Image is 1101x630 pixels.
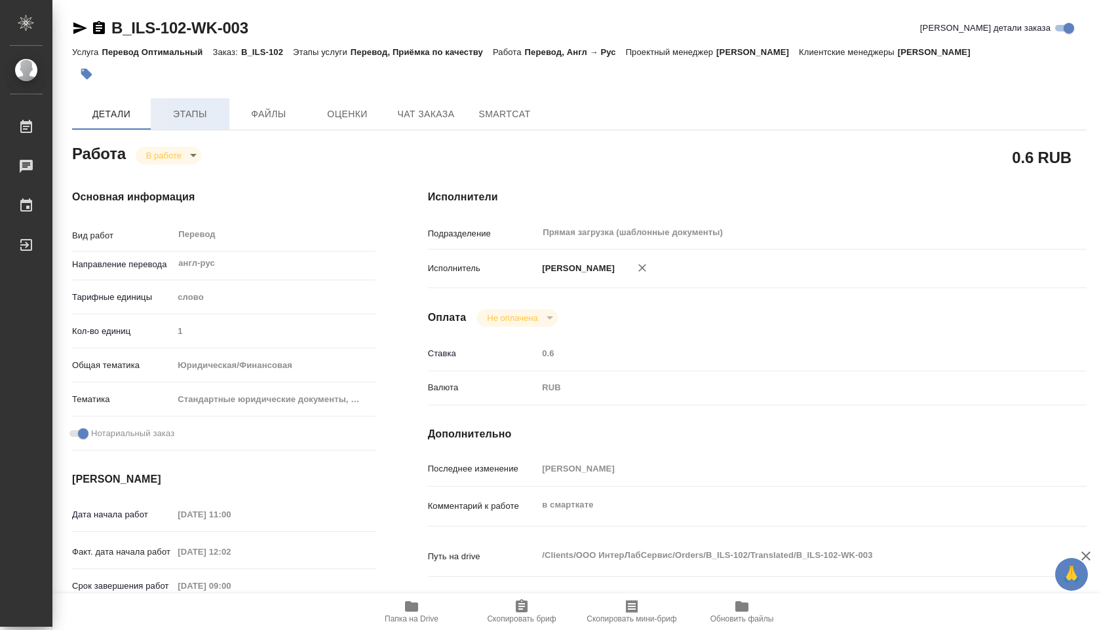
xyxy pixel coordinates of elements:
p: Ставка [428,347,538,360]
p: Направление перевода [72,258,173,271]
div: слово [173,286,375,308]
p: Срок завершения работ [72,580,173,593]
p: Услуга [72,47,102,57]
p: Вид работ [72,229,173,242]
h4: Исполнители [428,189,1087,205]
div: Стандартные юридические документы, договоры, уставы [173,388,375,411]
input: Пустое поле [537,344,1032,363]
p: Кол-во единиц [72,325,173,338]
button: 🙏 [1055,558,1088,591]
button: Не оплачена [483,312,541,324]
p: Путь на drive [428,550,538,563]
span: Нотариальный заказ [91,427,174,440]
p: Дата начала работ [72,508,173,521]
p: Перевод Оптимальный [102,47,212,57]
p: [PERSON_NAME] [716,47,799,57]
h4: Дополнительно [428,426,1087,442]
div: В работе [476,309,557,327]
p: Комментарий к работе [428,500,538,513]
input: Пустое поле [537,459,1032,478]
input: Пустое поле [173,322,375,341]
button: Папка на Drive [357,593,467,630]
textarea: в смарткате [537,494,1032,516]
div: RUB [537,377,1032,399]
p: Тарифные единицы [72,291,173,304]
input: Пустое поле [173,542,288,561]
button: Удалить исполнителя [628,253,657,282]
button: Скопировать бриф [467,593,577,630]
p: Проектный менеджер [626,47,716,57]
button: Добавить тэг [72,60,101,88]
span: Скопировать бриф [487,614,556,623]
span: SmartCat [473,106,536,122]
button: Скопировать ссылку для ЯМессенджера [72,20,88,36]
p: B_ILS-102 [241,47,293,57]
span: Оценки [316,106,379,122]
p: [PERSON_NAME] [537,262,615,275]
h2: 0.6 RUB [1012,146,1072,168]
p: Общая тематика [72,359,173,372]
span: [PERSON_NAME] детали заказа [920,22,1051,35]
span: Обновить файлы [710,614,774,623]
h4: Основная информация [72,189,376,205]
h2: Работа [72,141,126,164]
h4: [PERSON_NAME] [72,472,376,487]
span: Детали [80,106,143,122]
textarea: /Clients/ООО ИнтерЛабСервис/Orders/B_ILS-102/Translated/B_ILS-102-WK-003 [537,544,1032,566]
p: Перевод, Приёмка по качеству [351,47,493,57]
p: Этапы услуги [293,47,351,57]
p: [PERSON_NAME] [898,47,980,57]
p: Клиентские менеджеры [799,47,898,57]
button: Обновить файлы [687,593,797,630]
button: В работе [142,150,185,161]
span: Папка на Drive [385,614,438,623]
p: Исполнитель [428,262,538,275]
p: Тематика [72,393,173,406]
p: Факт. дата начала работ [72,546,173,559]
span: Файлы [237,106,300,122]
input: Пустое поле [173,505,288,524]
div: В работе [136,147,201,164]
button: Скопировать мини-бриф [577,593,687,630]
p: Последнее изменение [428,462,538,475]
p: Заказ: [212,47,241,57]
span: 🙏 [1060,561,1083,588]
p: Подразделение [428,227,538,240]
span: Чат заказа [395,106,457,122]
button: Скопировать ссылку [91,20,107,36]
span: Скопировать мини-бриф [587,614,676,623]
h4: Оплата [428,310,467,325]
p: Перевод, Англ → Рус [525,47,626,57]
input: Пустое поле [173,576,288,595]
div: Юридическая/Финансовая [173,354,375,377]
p: Работа [493,47,525,57]
a: B_ILS-102-WK-003 [111,19,248,37]
p: Валюта [428,381,538,394]
span: Этапы [159,106,222,122]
